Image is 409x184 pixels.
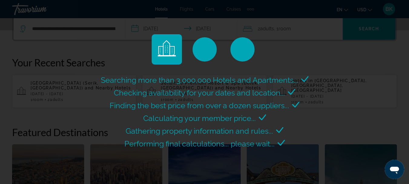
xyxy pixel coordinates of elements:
span: Gathering property information and rules... [126,126,273,135]
span: Calculating your member price... [143,114,256,123]
span: Searching more than 3,000,000 Hotels and Apartments... [101,75,298,85]
iframe: Кнопка запуска окна обмена сообщениями [385,160,404,179]
span: Checking availability for your dates and location... [114,88,285,97]
span: Performing final calculations... please wait... [124,139,275,148]
span: Finding the best price from over a dozen suppliers... [110,101,289,110]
